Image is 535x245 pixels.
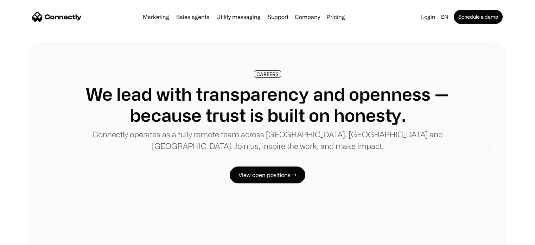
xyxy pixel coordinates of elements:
[441,12,448,22] div: en
[173,14,212,20] a: Sales agents
[230,167,305,183] a: View open positions →
[454,10,503,24] a: Schedule a demo
[256,71,279,77] div: CAREERS
[7,232,42,243] aside: Language selected: English
[438,12,452,22] div: en
[293,12,322,22] div: Company
[295,12,320,22] div: Company
[14,233,42,243] ul: Language list
[140,14,172,20] a: Marketing
[479,113,507,183] div: next slide
[214,14,263,20] a: Utility messaging
[84,83,451,126] h1: We lead with transparency and openness — because trust is built on honesty.
[324,14,348,20] a: Pricing
[265,14,291,20] a: Support
[32,12,82,22] a: home
[418,12,438,22] a: Login
[84,128,451,152] p: Connectly operates as a fully remote team across [GEOGRAPHIC_DATA], [GEOGRAPHIC_DATA] and [GEOGRA...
